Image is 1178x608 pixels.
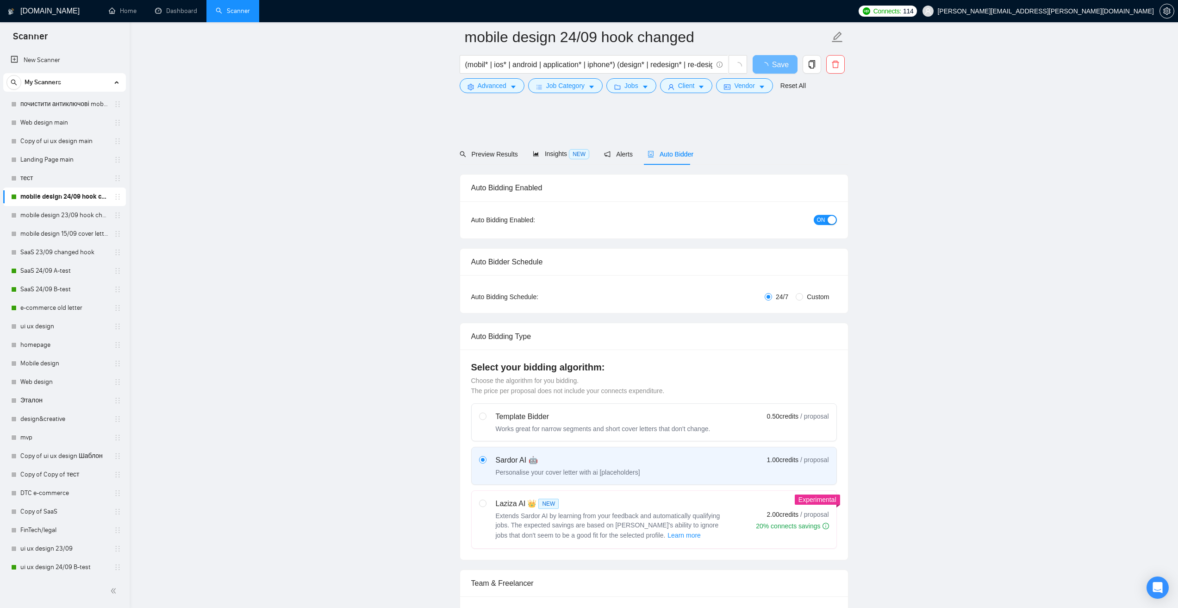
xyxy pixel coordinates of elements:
span: My Scanners [25,73,61,92]
span: holder [114,452,121,460]
a: Landing Page main [20,150,108,169]
span: loading [761,62,772,69]
span: search [460,151,466,157]
span: Choose the algorithm for you bidding. The price per proposal does not include your connects expen... [471,377,665,395]
div: Works great for narrow segments and short cover letters that don't change. [496,424,711,433]
button: delete [826,55,845,74]
button: settingAdvancedcaret-down [460,78,524,93]
button: userClientcaret-down [660,78,713,93]
span: holder [114,489,121,497]
span: Save [772,59,789,70]
span: Vendor [734,81,754,91]
div: 20% connects savings [756,521,829,531]
span: bars [536,83,542,90]
span: robot [648,151,654,157]
a: mobile design 23/09 hook changed [20,206,108,225]
a: Web design [20,373,108,391]
span: info-circle [717,62,723,68]
span: edit [831,31,843,43]
a: ui ux design 24/09 B-test [20,558,108,577]
a: searchScanner [216,7,250,15]
img: logo [8,4,14,19]
div: Team & Freelancer [471,570,837,596]
a: design&creative [20,410,108,428]
span: double-left [110,586,119,595]
span: Preview Results [460,150,518,158]
span: holder [114,156,121,163]
div: Open Intercom Messenger [1147,577,1169,599]
span: Extends Sardor AI by learning from your feedback and automatically qualifying jobs. The expected ... [496,512,720,539]
span: Client [678,81,695,91]
a: Copy of Copy of тест [20,465,108,484]
span: holder [114,212,121,219]
span: Jobs [624,81,638,91]
span: NEW [538,499,559,509]
a: Mobile design [20,354,108,373]
button: search [6,75,21,90]
button: barsJob Categorycaret-down [528,78,603,93]
span: area-chart [533,150,539,157]
span: caret-down [698,83,704,90]
button: idcardVendorcaret-down [716,78,773,93]
a: ui ux design [20,317,108,336]
a: тест [20,169,108,188]
span: 114 [903,6,913,16]
span: holder [114,138,121,145]
span: / proposal [800,412,829,421]
a: SaaS 23/09 changed hook [20,243,108,262]
span: holder [114,175,121,182]
span: info-circle [823,523,829,529]
a: почистити антиключові mobile design main [20,95,108,113]
span: holder [114,564,121,571]
a: e-commerce old letter [20,299,108,317]
a: FinTech/legal [20,521,108,539]
span: / proposal [800,510,829,519]
span: holder [114,286,121,293]
span: holder [114,341,121,349]
a: homepage [20,336,108,354]
span: setting [467,83,474,90]
a: Эталон [20,391,108,410]
span: holder [114,545,121,552]
span: user [925,8,931,14]
span: ON [817,215,825,225]
span: 👑 [527,498,536,509]
button: copy [803,55,821,74]
a: dashboardDashboard [155,7,197,15]
span: holder [114,323,121,330]
span: copy [803,60,821,69]
a: New Scanner [11,51,118,69]
span: holder [114,527,121,534]
span: holder [114,434,121,441]
span: holder [114,397,121,404]
li: My Scanners [3,73,126,595]
input: Search Freelance Jobs... [465,59,712,70]
a: DTC e-commerce [20,484,108,502]
span: / proposal [800,455,829,464]
input: Scanner name... [465,25,829,49]
a: SaaS 24/09 A-test [20,262,108,280]
a: Web design main [20,113,108,132]
span: 24/7 [772,292,792,302]
div: Personalise your cover letter with ai [placeholders] [496,468,640,477]
span: Advanced [478,81,506,91]
div: Auto Bidding Enabled: [471,215,593,225]
span: 1.00 credits [767,455,798,465]
li: New Scanner [3,51,126,69]
span: holder [114,508,121,515]
a: Copy of ui ux design Шаблон [20,447,108,465]
a: Copy of ui ux design main [20,132,108,150]
img: upwork-logo.png [863,7,870,15]
a: homeHome [109,7,137,15]
span: Insights [533,150,589,157]
span: holder [114,471,121,478]
span: Connects: [873,6,901,16]
a: setting [1159,7,1174,15]
button: folderJobscaret-down [606,78,656,93]
div: Auto Bidder Schedule [471,249,837,275]
a: mvp [20,428,108,447]
span: user [668,83,674,90]
h4: Select your bidding algorithm: [471,361,837,374]
span: Custom [803,292,833,302]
